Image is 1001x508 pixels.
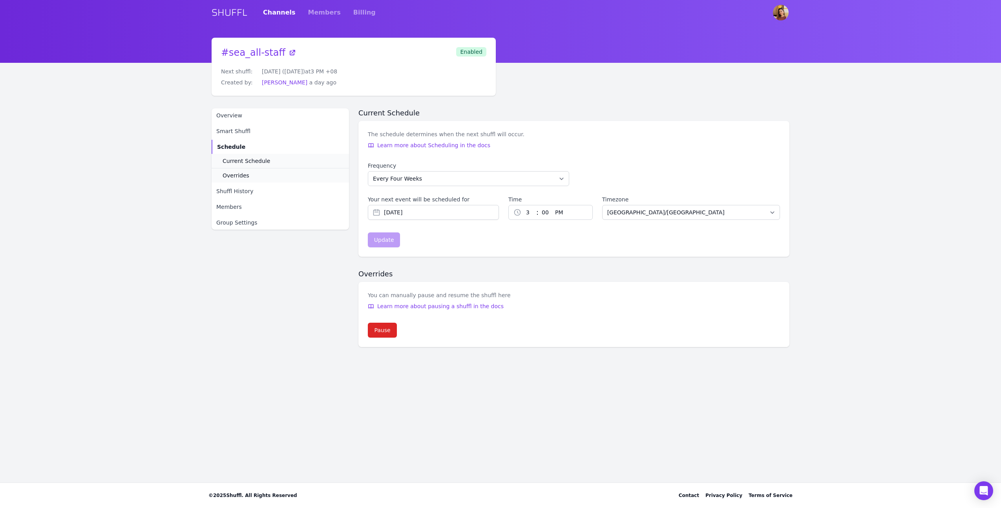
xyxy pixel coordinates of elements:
a: SHUFFL [212,6,247,19]
a: Privacy Policy [705,492,742,499]
a: [PERSON_NAME] [262,79,307,86]
span: Current Schedule [223,157,270,165]
span: [DATE] ([DATE]) at 3 PM +08 [262,68,337,75]
dt: Created by: [221,79,256,86]
nav: Sidebar [212,108,349,230]
a: Members [212,200,349,214]
a: Overview [212,108,349,122]
a: Learn more about Scheduling in the docs [368,141,524,149]
div: You can manually pause and resume the shuffl here [368,291,511,299]
label: Time [508,196,593,203]
span: Learn more about pausing a shuffl in the docs [377,302,504,310]
span: Smart Shuffl [216,127,250,135]
a: Learn more about pausing a shuffl in the docs [368,302,511,310]
span: a day ago [309,79,336,86]
span: : [536,207,539,218]
button: Pause [368,323,397,338]
div: Open Intercom Messenger [974,481,993,500]
button: Update [368,232,400,247]
span: Shuffl History [216,187,253,195]
a: #sea_all-staff [221,47,296,58]
a: Shuffl History [212,184,349,198]
span: Learn more about Scheduling in the docs [377,141,490,149]
div: Contact [679,492,699,499]
a: Group Settings [212,216,349,230]
span: Group Settings [216,219,258,227]
label: Frequency [368,162,569,170]
span: © 2025 Shuffl. All Rights Reserved [208,492,297,499]
span: Enabled [456,47,486,57]
button: User menu [772,4,789,21]
img: Jacky Van Gramberg [773,5,789,20]
div: The schedule determines when the next shuffl will occur. [368,130,524,138]
span: Overrides [223,172,249,179]
a: Terms of Service [749,492,793,499]
a: Current Schedule [212,154,349,168]
label: Timezone [602,196,780,203]
a: Smart Shuffl [212,124,349,138]
a: Channels [263,2,296,24]
h2: Current Schedule [358,108,789,118]
span: # sea_all-staff [221,47,285,58]
a: Members [308,2,341,24]
label: Your next event will be scheduled for [368,196,469,203]
a: Schedule [212,140,349,154]
div: Pause [374,326,390,334]
a: Billing [353,2,376,24]
a: Overrides [212,168,349,183]
span: Schedule [217,143,245,151]
h2: Overrides [358,269,789,279]
dt: Next shuffl: [221,68,256,75]
span: Overview [216,111,242,119]
span: Members [216,203,242,211]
